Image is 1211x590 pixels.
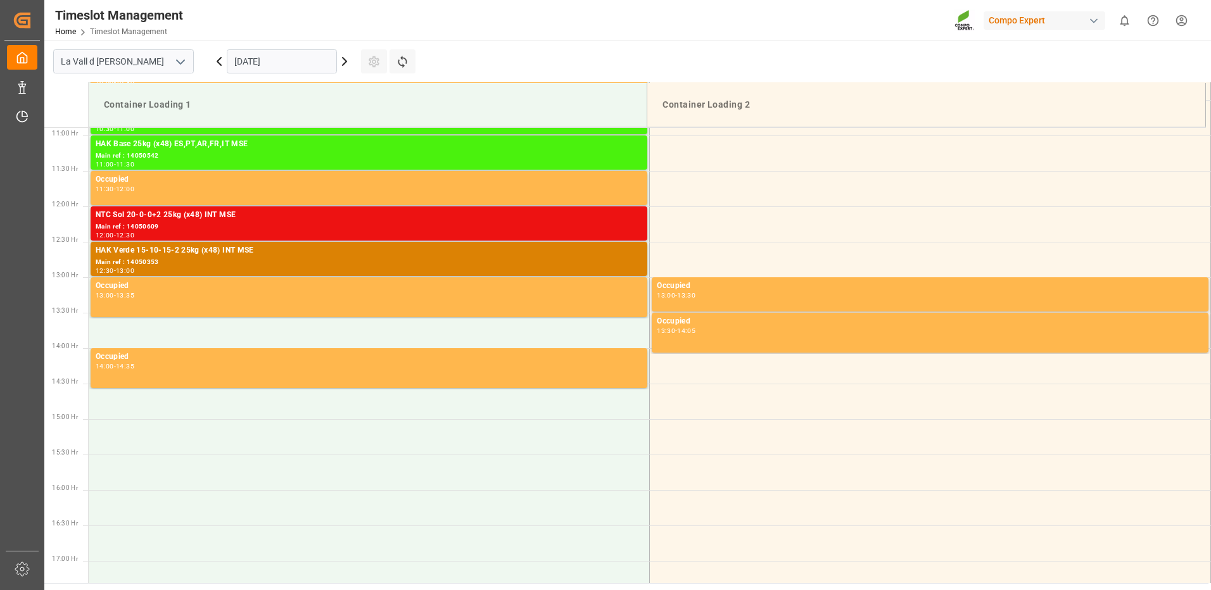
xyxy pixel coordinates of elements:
button: Help Center [1139,6,1167,35]
div: Occupied [657,280,1203,292]
span: 11:30 Hr [52,165,78,172]
div: HAK Base 25kg (x48) ES,PT,AR,FR,IT MSE [96,138,642,151]
div: 13:00 [657,292,675,298]
span: 16:00 Hr [52,484,78,491]
input: Type to search/select [53,49,194,73]
div: Main ref : 14050609 [96,222,642,232]
div: 14:00 [96,363,114,369]
div: 14:35 [116,363,134,369]
div: Occupied [657,315,1203,328]
span: 17:00 Hr [52,555,78,562]
span: 16:30 Hr [52,520,78,527]
div: Compo Expert [984,11,1105,30]
div: - [675,292,677,298]
div: - [114,126,116,132]
div: Container Loading 1 [99,93,637,116]
button: Compo Expert [984,8,1110,32]
span: 14:00 Hr [52,342,78,349]
span: 14:30 Hr [52,378,78,385]
div: 11:30 [96,186,114,192]
div: 13:30 [677,292,695,298]
div: - [114,268,116,273]
span: 12:00 Hr [52,201,78,208]
div: Container Loading 2 [657,93,1195,116]
span: 15:30 Hr [52,449,78,456]
span: 13:30 Hr [52,307,78,314]
div: 11:00 [116,126,134,132]
div: 10:30 [96,126,114,132]
div: - [114,363,116,369]
div: - [114,161,116,167]
img: Screenshot%202023-09-29%20at%2010.02.21.png_1712312052.png [954,9,975,32]
span: 11:00 Hr [52,130,78,137]
div: - [114,232,116,238]
input: DD.MM.YYYY [227,49,337,73]
div: 13:00 [116,268,134,273]
div: - [114,186,116,192]
div: 12:00 [96,232,114,238]
div: 11:00 [96,161,114,167]
div: - [675,328,677,334]
span: 13:00 Hr [52,272,78,279]
div: HAK Verde 15-10-15-2 25kg (x48) INT MSE [96,244,642,257]
span: 15:00 Hr [52,413,78,420]
div: Occupied [96,173,642,186]
button: open menu [170,52,189,72]
div: - [114,292,116,298]
div: 13:00 [96,292,114,298]
div: 12:00 [116,186,134,192]
div: 12:30 [116,232,134,238]
div: Occupied [96,351,642,363]
div: 14:05 [677,328,695,334]
a: Home [55,27,76,36]
div: Occupied [96,280,642,292]
div: 11:30 [116,161,134,167]
div: Main ref : 14050542 [96,151,642,161]
div: 13:30 [657,328,675,334]
div: 12:30 [96,268,114,273]
span: 12:30 Hr [52,236,78,243]
div: 13:35 [116,292,134,298]
div: Main ref : 14050353 [96,257,642,268]
div: NTC Sol 20-0-0+2 25kg (x48) INT MSE [96,209,642,222]
button: show 0 new notifications [1110,6,1139,35]
div: Timeslot Management [55,6,183,25]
